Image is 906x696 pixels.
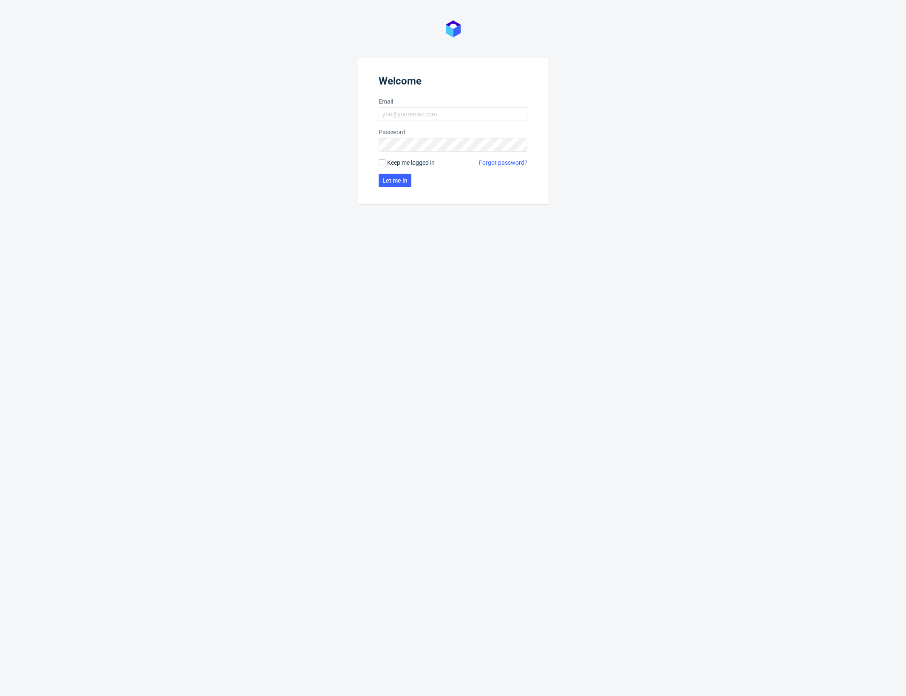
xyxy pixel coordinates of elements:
input: you@youremail.com [379,107,527,121]
label: Email [379,97,527,106]
header: Welcome [379,75,527,90]
a: Forgot password? [479,158,527,167]
button: Let me in [379,174,411,187]
span: Let me in [382,178,408,183]
label: Password [379,128,527,136]
span: Keep me logged in [387,158,435,167]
